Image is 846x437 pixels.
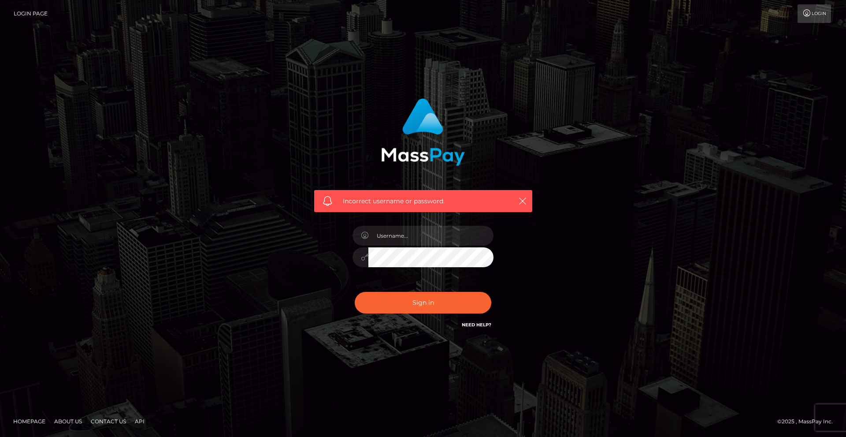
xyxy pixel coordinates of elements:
input: Username... [368,226,493,246]
span: Incorrect username or password. [343,197,504,206]
button: Sign in [355,292,491,314]
a: Need Help? [462,322,491,328]
img: MassPay Login [381,98,465,166]
a: Login Page [14,4,48,23]
div: © 2025 , MassPay Inc. [777,417,839,426]
a: Contact Us [87,415,130,428]
a: Homepage [10,415,49,428]
a: API [131,415,148,428]
a: About Us [51,415,85,428]
a: Login [798,4,831,23]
